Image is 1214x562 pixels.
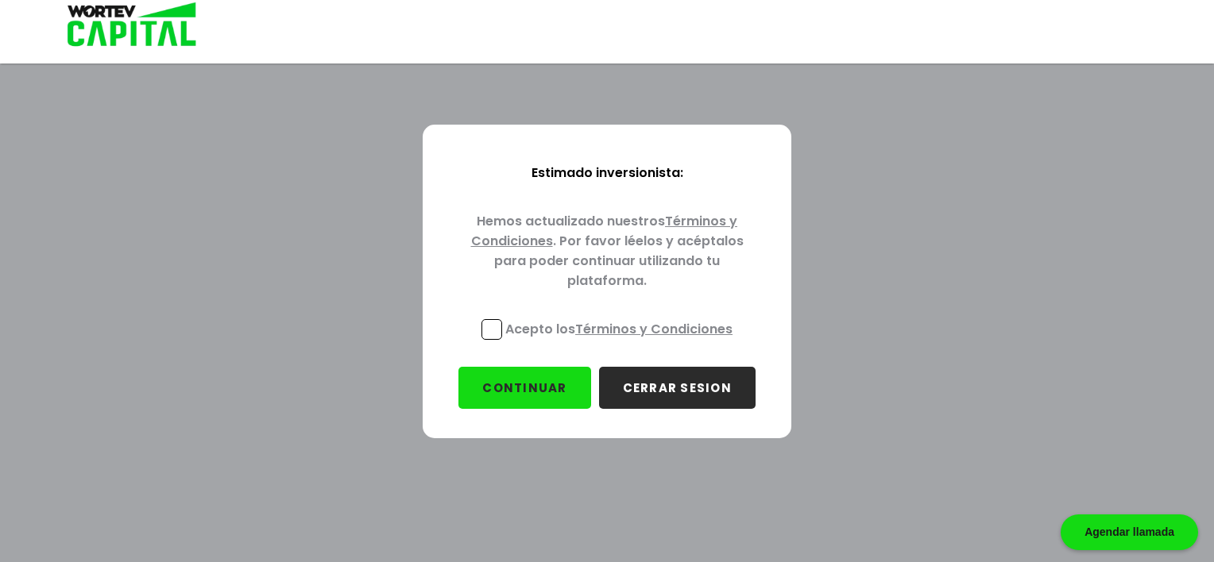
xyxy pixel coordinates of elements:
[599,367,756,409] button: CERRAR SESION
[575,320,733,338] a: Términos y Condiciones
[448,198,766,306] p: Hemos actualizado nuestros . Por favor léelos y acéptalos para poder continuar utilizando tu plat...
[505,319,733,339] p: Acepto los
[448,150,766,198] p: Estimado inversionista:
[458,367,590,409] button: CONTINUAR
[471,212,738,250] a: Términos y Condiciones
[1061,514,1198,550] div: Agendar llamada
